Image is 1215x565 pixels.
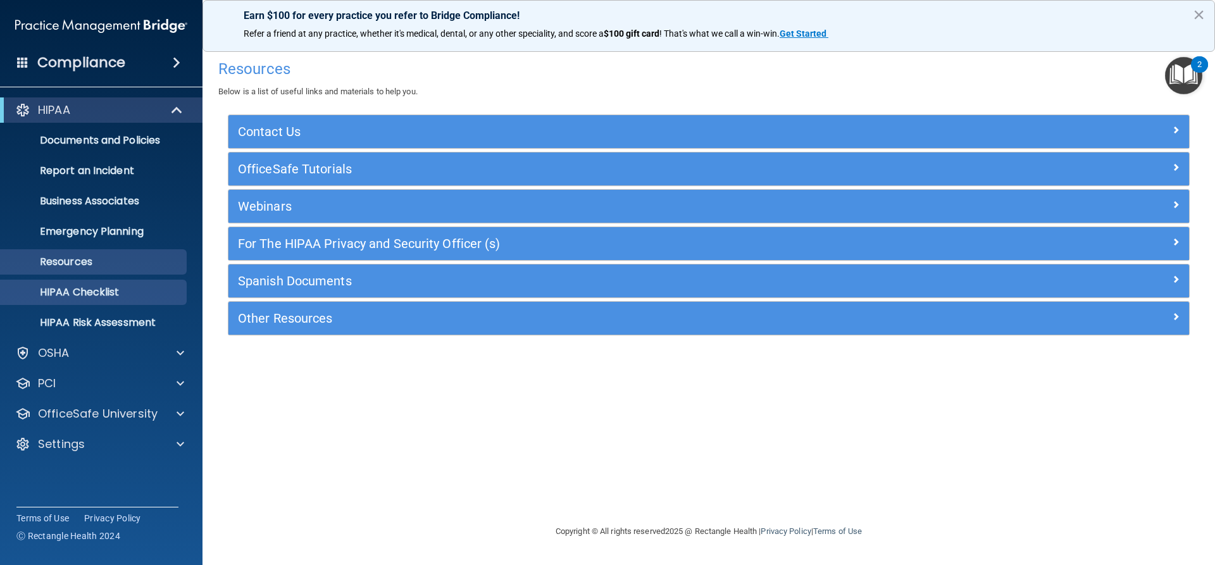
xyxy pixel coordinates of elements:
a: Terms of Use [813,526,862,536]
p: HIPAA [38,102,70,118]
a: Terms of Use [16,512,69,525]
p: HIPAA Checklist [8,286,181,299]
span: Below is a list of useful links and materials to help you. [218,87,418,96]
a: Contact Us [238,121,1180,142]
div: 2 [1197,65,1202,81]
a: Spanish Documents [238,271,1180,291]
p: Emergency Planning [8,225,181,238]
p: HIPAA Risk Assessment [8,316,181,329]
a: Privacy Policy [761,526,811,536]
a: For The HIPAA Privacy and Security Officer (s) [238,233,1180,254]
a: Webinars [238,196,1180,216]
h5: Spanish Documents [238,274,940,288]
h4: Resources [218,61,1199,77]
button: Open Resource Center, 2 new notifications [1165,57,1202,94]
span: ! That's what we call a win-win. [659,28,780,39]
a: OfficeSafe University [15,406,184,421]
span: Refer a friend at any practice, whether it's medical, dental, or any other speciality, and score a [244,28,604,39]
button: Close [1193,4,1205,25]
a: Privacy Policy [84,512,141,525]
a: Settings [15,437,184,452]
span: Ⓒ Rectangle Health 2024 [16,530,120,542]
p: Business Associates [8,195,181,208]
p: OSHA [38,345,70,361]
a: HIPAA [15,102,184,118]
a: Other Resources [238,308,1180,328]
div: Copyright © All rights reserved 2025 @ Rectangle Health | | [478,511,940,552]
h5: Webinars [238,199,940,213]
strong: Get Started [780,28,826,39]
p: Earn $100 for every practice you refer to Bridge Compliance! [244,9,1174,22]
p: Documents and Policies [8,134,181,147]
img: PMB logo [15,13,187,39]
h5: OfficeSafe Tutorials [238,162,940,176]
a: OSHA [15,345,184,361]
strong: $100 gift card [604,28,659,39]
a: Get Started [780,28,828,39]
p: OfficeSafe University [38,406,158,421]
a: PCI [15,376,184,391]
p: Settings [38,437,85,452]
h5: Contact Us [238,125,940,139]
p: Report an Incident [8,165,181,177]
p: PCI [38,376,56,391]
h5: Other Resources [238,311,940,325]
p: Resources [8,256,181,268]
h4: Compliance [37,54,125,71]
a: OfficeSafe Tutorials [238,159,1180,179]
h5: For The HIPAA Privacy and Security Officer (s) [238,237,940,251]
